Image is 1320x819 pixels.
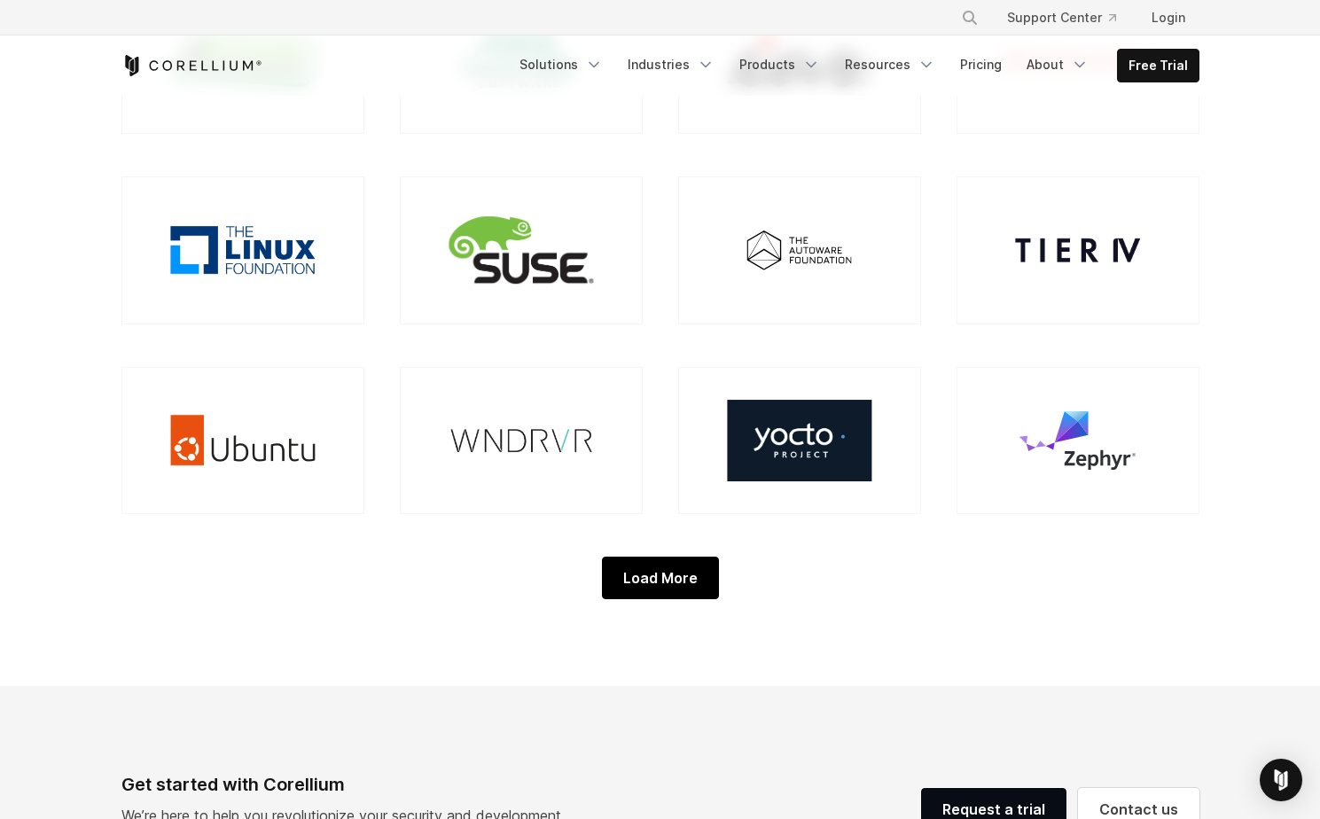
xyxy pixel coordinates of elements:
[121,55,262,76] a: Corellium Home
[1118,50,1199,82] a: Free Trial
[1005,229,1150,272] img: Tier IV
[449,217,593,285] img: Suse
[509,49,613,81] a: Solutions
[1016,49,1099,81] a: About
[954,2,986,34] button: Search
[1260,759,1302,801] div: Open Intercom Messenger
[727,400,871,481] img: Yocto Project
[1137,2,1199,34] a: Login
[739,222,859,277] img: The Autoware Foundation
[729,49,831,81] a: Products
[957,176,1199,324] a: Tier IV
[678,367,921,514] a: Yocto Project
[602,557,719,599] div: Load More
[400,176,643,324] a: Suse
[1018,409,1138,472] img: Zephyr
[834,49,946,81] a: Resources
[121,771,575,798] div: Get started with Corellium
[993,2,1130,34] a: Support Center
[957,367,1199,514] a: Zephyr
[949,49,1012,81] a: Pricing
[940,2,1199,34] div: Navigation Menu
[678,176,921,324] a: The Autoware Foundation
[400,367,643,514] a: Wind River
[170,400,315,481] img: Ubuntu
[509,49,1199,82] div: Navigation Menu
[617,49,725,81] a: Industries
[449,427,593,454] img: Wind River
[170,226,315,274] img: Linux Foundation
[121,367,364,514] a: Ubuntu
[121,176,364,324] a: Linux Foundation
